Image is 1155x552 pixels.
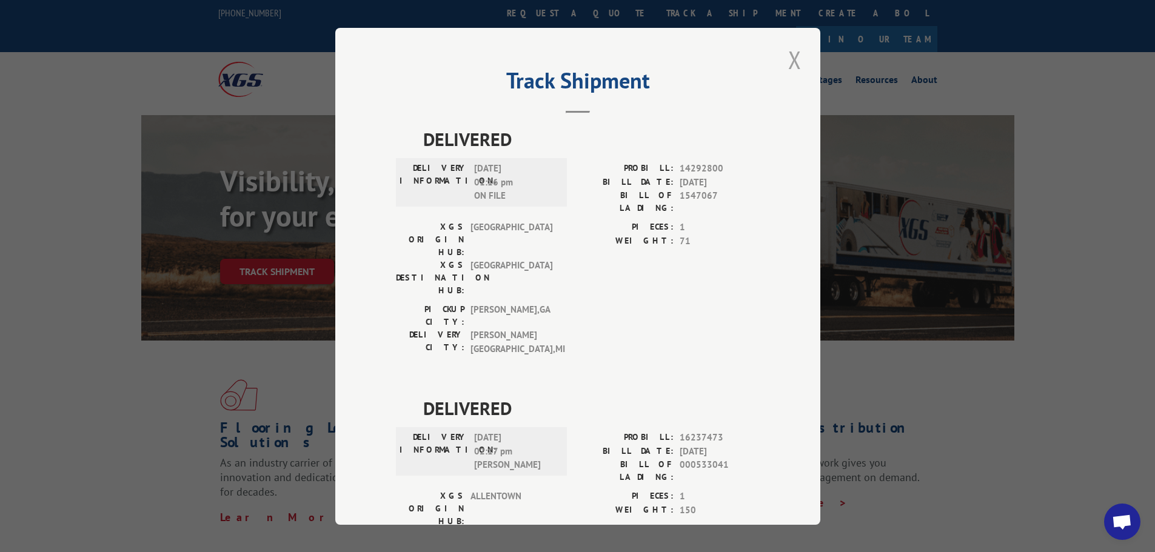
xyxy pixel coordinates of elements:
span: [DATE] 02:17 pm [PERSON_NAME] [474,431,556,472]
label: PROBILL: [578,162,674,176]
span: ALLENTOWN [470,490,552,528]
h2: Track Shipment [396,72,760,95]
label: BILL DATE: [578,444,674,458]
label: BILL OF LADING: [578,458,674,484]
label: DELIVERY INFORMATION: [400,162,468,203]
span: 71 [680,234,760,248]
label: XGS ORIGIN HUB: [396,221,464,259]
label: XGS ORIGIN HUB: [396,490,464,528]
label: XGS DESTINATION HUB: [396,259,464,297]
a: Open chat [1104,504,1140,540]
span: [GEOGRAPHIC_DATA] [470,259,552,297]
span: 16237473 [680,431,760,445]
label: PIECES: [578,221,674,234]
button: Close modal [785,43,805,76]
label: PROBILL: [578,431,674,445]
span: 000533041 [680,458,760,484]
span: DELIVERED [423,394,760,422]
label: DELIVERY INFORMATION: [400,431,468,472]
label: PICKUP CITY: [396,303,464,328]
span: [PERSON_NAME][GEOGRAPHIC_DATA] , MI [470,328,552,356]
span: 1 [680,221,760,234]
label: BILL DATE: [578,175,674,189]
span: [PERSON_NAME] , GA [470,303,552,328]
label: DELIVERY CITY: [396,328,464,356]
span: [DATE] [680,175,760,189]
span: [DATE] [680,444,760,458]
label: WEIGHT: [578,503,674,517]
label: WEIGHT: [578,234,674,248]
span: 150 [680,503,760,517]
span: [DATE] 01:16 pm ON FILE [474,162,556,203]
span: DELIVERED [423,125,760,153]
label: PIECES: [578,490,674,504]
label: BILL OF LADING: [578,189,674,214]
span: [GEOGRAPHIC_DATA] [470,221,552,259]
span: 1 [680,490,760,504]
span: 14292800 [680,162,760,176]
span: 1547067 [680,189,760,214]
